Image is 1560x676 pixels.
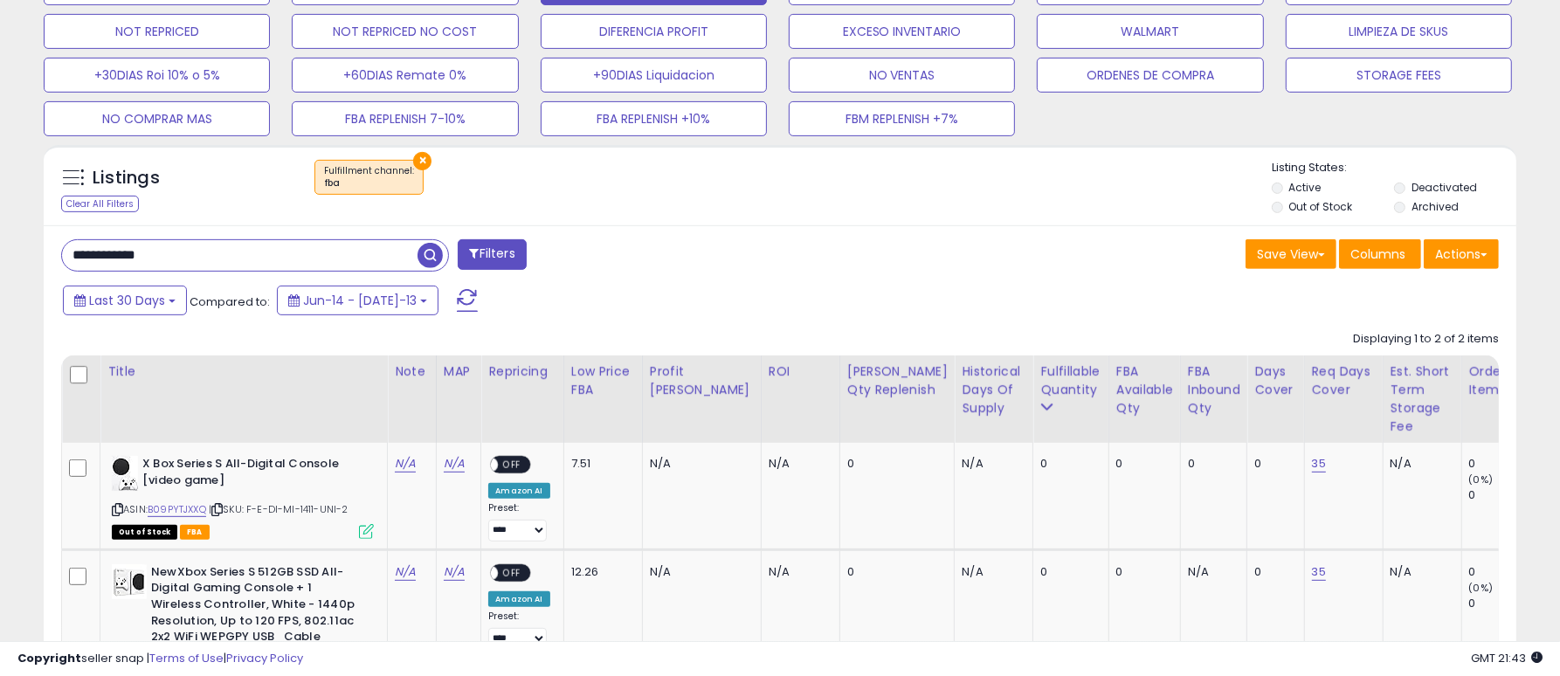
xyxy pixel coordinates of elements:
[148,502,206,517] a: B09PYTJXXQ
[112,456,374,537] div: ASIN:
[789,14,1015,49] button: EXCESO INVENTARIO
[1469,581,1494,595] small: (0%)
[444,563,465,581] a: N/A
[1412,180,1477,195] label: Deactivated
[1116,564,1167,580] div: 0
[89,292,165,309] span: Last 30 Days
[650,362,754,399] div: Profit [PERSON_NAME]
[112,564,147,599] img: 41GnsQizq4L._SL40_.jpg
[1289,180,1322,195] label: Active
[1469,487,1540,503] div: 0
[650,564,748,580] div: N/A
[1246,239,1336,269] button: Save View
[1254,362,1296,399] div: Days Cover
[17,650,81,666] strong: Copyright
[324,164,414,190] span: Fulfillment channel :
[789,101,1015,136] button: FBM REPLENISH +7%
[63,286,187,315] button: Last 30 Days
[541,58,767,93] button: +90DIAS Liquidacion
[488,502,549,541] div: Preset:
[1469,473,1494,486] small: (0%)
[1286,14,1512,49] button: LIMPIEZA DE SKUS
[1312,362,1376,399] div: Req Days Cover
[1350,245,1405,263] span: Columns
[1312,455,1326,473] a: 35
[1469,596,1540,611] div: 0
[190,293,270,310] span: Compared to:
[1254,564,1290,580] div: 0
[847,456,942,472] div: 0
[488,362,556,381] div: Repricing
[1312,563,1326,581] a: 35
[571,362,635,399] div: Low Price FBA
[1037,58,1263,93] button: ORDENES DE COMPRA
[1469,456,1540,472] div: 0
[458,239,526,270] button: Filters
[1412,199,1459,214] label: Archived
[1289,199,1353,214] label: Out of Stock
[444,362,473,381] div: MAP
[962,456,1019,472] div: N/A
[1040,362,1101,399] div: Fulfillable Quantity
[1286,58,1512,93] button: STORAGE FEES
[847,362,948,399] div: [PERSON_NAME] Qty Replenish
[277,286,438,315] button: Jun-14 - [DATE]-13
[112,525,177,540] span: All listings that are currently out of stock and unavailable for purchase on Amazon
[571,564,629,580] div: 12.26
[847,564,942,580] div: 0
[650,456,748,472] div: N/A
[1116,362,1173,417] div: FBA Available Qty
[395,362,429,381] div: Note
[1339,239,1421,269] button: Columns
[1037,14,1263,49] button: WALMART
[1040,456,1094,472] div: 0
[292,58,518,93] button: +60DIAS Remate 0%
[44,58,270,93] button: +30DIAS Roi 10% o 5%
[488,483,549,499] div: Amazon AI
[1469,564,1540,580] div: 0
[769,564,826,580] div: N/A
[1391,564,1448,580] div: N/A
[1469,362,1533,399] div: Ordered Items
[44,14,270,49] button: NOT REPRICED
[395,455,416,473] a: N/A
[769,362,832,381] div: ROI
[142,456,355,493] b: X Box Series S All-Digital Console [video game]
[61,196,139,212] div: Clear All Filters
[541,14,767,49] button: DIFERENCIA PROFIT
[444,455,465,473] a: N/A
[1188,564,1234,580] div: N/A
[839,355,955,443] th: Please note that this number is a calculation based on your required days of coverage and your ve...
[324,177,414,190] div: fba
[1188,456,1234,472] div: 0
[962,564,1019,580] div: N/A
[17,651,303,667] div: seller snap | |
[499,565,527,580] span: OFF
[571,456,629,472] div: 7.51
[112,456,138,491] img: 41GUwViab0L._SL40_.jpg
[488,610,549,650] div: Preset:
[209,502,349,516] span: | SKU: F-E-DI-MI-1411-UNI-2
[1424,239,1499,269] button: Actions
[292,101,518,136] button: FBA REPLENISH 7-10%
[107,362,380,381] div: Title
[149,650,224,666] a: Terms of Use
[395,563,416,581] a: N/A
[789,58,1015,93] button: NO VENTAS
[44,101,270,136] button: NO COMPRAR MAS
[1272,160,1516,176] p: Listing States:
[1116,456,1167,472] div: 0
[1188,362,1240,417] div: FBA inbound Qty
[303,292,417,309] span: Jun-14 - [DATE]-13
[962,362,1025,417] div: Historical Days Of Supply
[1391,362,1454,436] div: Est. Short Term Storage Fee
[93,166,160,190] h5: Listings
[499,458,527,473] span: OFF
[488,591,549,607] div: Amazon AI
[292,14,518,49] button: NOT REPRICED NO COST
[1471,650,1543,666] span: 2025-08-14 21:43 GMT
[1040,564,1094,580] div: 0
[226,650,303,666] a: Privacy Policy
[1391,456,1448,472] div: N/A
[769,456,826,472] div: N/A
